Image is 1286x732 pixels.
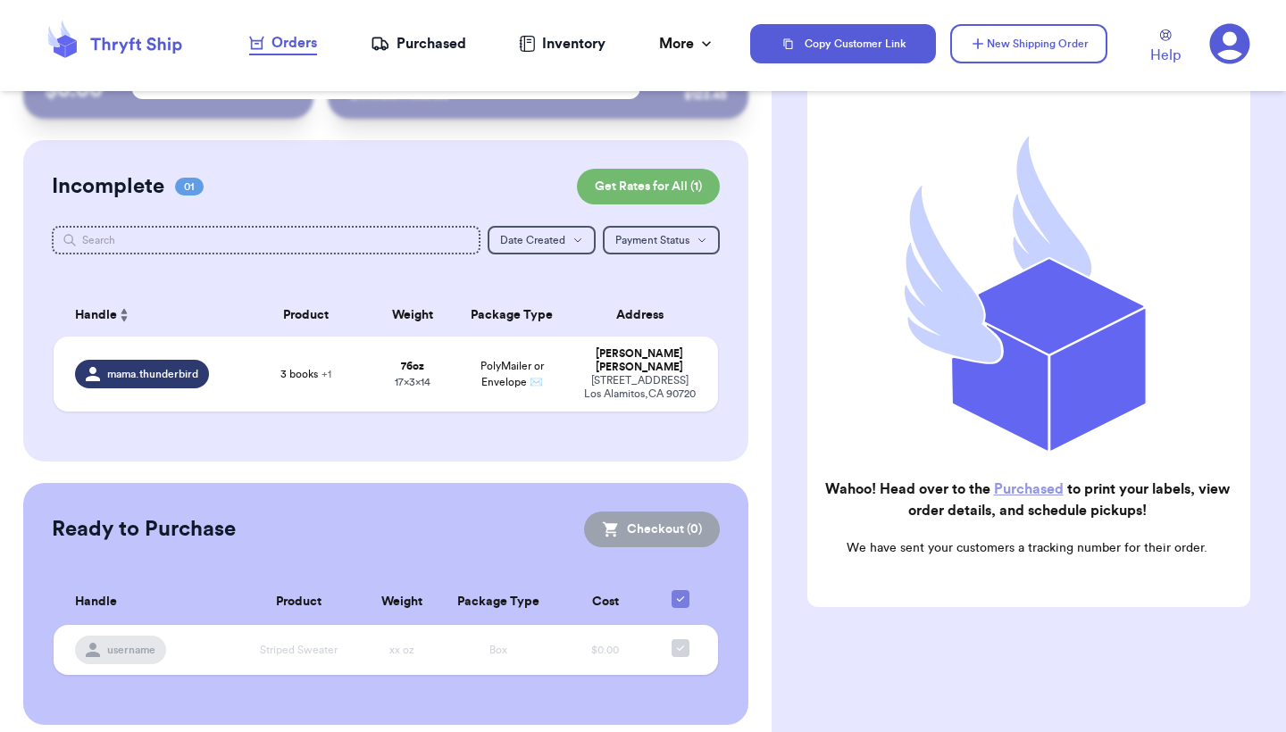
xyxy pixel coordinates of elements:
span: Box [489,645,507,655]
span: Help [1150,45,1181,66]
div: More [659,33,715,54]
th: Weight [372,294,452,337]
h2: Ready to Purchase [52,515,236,544]
button: Get Rates for All (1) [577,169,720,204]
button: Sort ascending [117,304,131,326]
span: 17 x 3 x 14 [395,377,430,387]
button: New Shipping Order [950,24,1107,63]
span: Date Created [500,235,565,245]
span: Handle [75,306,117,325]
th: Cost [556,579,653,625]
span: 01 [175,178,204,195]
a: Inventory [519,33,605,54]
button: Date Created [488,226,596,254]
div: [STREET_ADDRESS] Los Alamitos , CA 90720 [582,374,697,401]
span: username [107,643,155,657]
th: Package Type [440,579,556,625]
th: Address [572,294,718,337]
span: PolyMailer or Envelope ✉️ [480,361,544,387]
th: Package Type [452,294,572,337]
th: Weight [363,579,441,625]
button: Payment Status [603,226,720,254]
h2: Incomplete [52,172,164,201]
a: Purchased [371,33,466,54]
input: Search [52,226,480,254]
strong: 76 oz [401,361,424,371]
th: Product [234,579,363,625]
span: 3 books [280,367,331,381]
p: We have sent your customers a tracking number for their order. [822,539,1232,557]
span: Handle [75,593,117,611]
span: xx oz [389,645,414,655]
th: Product [239,294,372,337]
a: Help [1150,29,1181,66]
span: + 1 [321,369,331,379]
div: [PERSON_NAME] [PERSON_NAME] [582,347,697,374]
span: Payment Status [615,235,689,245]
span: mama.thunderbird [107,367,198,381]
button: Checkout (0) [584,512,720,547]
a: Orders [249,32,317,55]
button: Copy Customer Link [750,24,936,63]
span: $0.00 [591,645,619,655]
div: Orders [249,32,317,54]
h2: Wahoo! Head over to the to print your labels, view order details, and schedule pickups! [822,478,1232,521]
a: Purchased [994,482,1064,496]
span: Striped Sweater [260,645,338,655]
div: $ 123.45 [684,87,727,104]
